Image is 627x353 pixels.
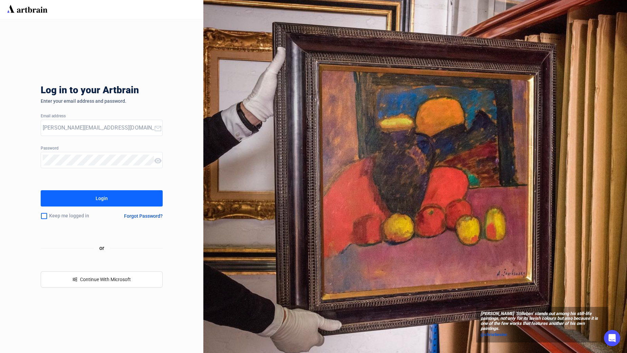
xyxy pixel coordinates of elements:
[41,146,163,151] div: Password
[94,244,110,252] span: or
[604,330,620,346] div: Open Intercom Messenger
[481,311,604,332] span: [PERSON_NAME] ‘Stilleben’ stands out among his still-life paintings, not only for its lavish colo...
[43,122,154,133] input: Your Email
[41,271,163,288] button: windowsContinue With Microsoft
[96,193,108,204] div: Login
[41,190,163,207] button: Login
[80,277,131,282] span: Continue With Microsoft
[73,277,77,282] span: windows
[41,209,108,223] div: Keep me logged in
[41,114,163,119] div: Email address
[481,332,507,337] span: @christiesinc
[481,331,604,338] a: @christiesinc
[124,213,163,219] div: Forgot Password?
[41,85,244,98] div: Log in to your Artbrain
[41,98,163,104] div: Enter your email address and password.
